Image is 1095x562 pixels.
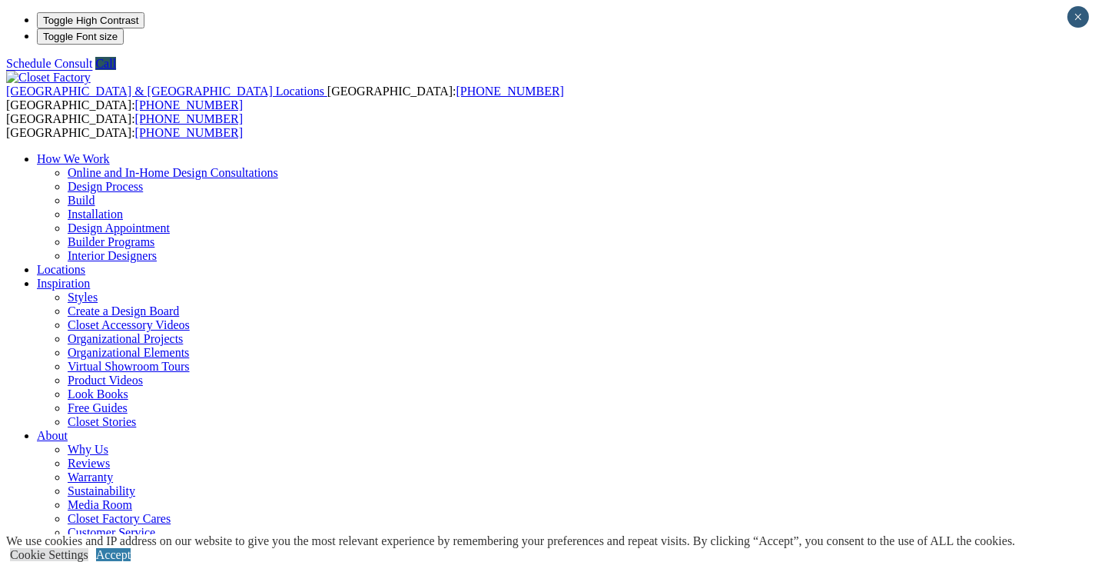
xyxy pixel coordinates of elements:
[10,548,88,561] a: Cookie Settings
[68,484,135,497] a: Sustainability
[68,526,155,539] a: Customer Service
[96,548,131,561] a: Accept
[68,457,110,470] a: Reviews
[37,28,124,45] button: Toggle Font size
[68,208,123,221] a: Installation
[37,12,144,28] button: Toggle High Contrast
[68,221,170,234] a: Design Appointment
[43,31,118,42] span: Toggle Font size
[6,112,243,139] span: [GEOGRAPHIC_DATA]: [GEOGRAPHIC_DATA]:
[6,85,564,111] span: [GEOGRAPHIC_DATA]: [GEOGRAPHIC_DATA]:
[1067,6,1089,28] button: Close
[68,512,171,525] a: Closet Factory Cares
[95,57,116,70] a: Call
[68,194,95,207] a: Build
[135,112,243,125] a: [PHONE_NUMBER]
[68,415,136,428] a: Closet Stories
[68,401,128,414] a: Free Guides
[68,471,113,484] a: Warranty
[6,534,1015,548] div: We use cookies and IP address on our website to give you the most relevant experience by remember...
[68,291,98,304] a: Styles
[37,429,68,442] a: About
[68,249,157,262] a: Interior Designers
[37,277,90,290] a: Inspiration
[6,85,327,98] a: [GEOGRAPHIC_DATA] & [GEOGRAPHIC_DATA] Locations
[6,71,91,85] img: Closet Factory
[6,85,324,98] span: [GEOGRAPHIC_DATA] & [GEOGRAPHIC_DATA] Locations
[68,360,190,373] a: Virtual Showroom Tours
[6,57,92,70] a: Schedule Consult
[68,304,179,318] a: Create a Design Board
[43,15,138,26] span: Toggle High Contrast
[135,98,243,111] a: [PHONE_NUMBER]
[68,346,189,359] a: Organizational Elements
[68,387,128,401] a: Look Books
[68,166,278,179] a: Online and In-Home Design Consultations
[68,332,183,345] a: Organizational Projects
[68,374,143,387] a: Product Videos
[68,443,108,456] a: Why Us
[68,498,132,511] a: Media Room
[37,152,110,165] a: How We Work
[135,126,243,139] a: [PHONE_NUMBER]
[37,263,85,276] a: Locations
[68,318,190,331] a: Closet Accessory Videos
[68,235,154,248] a: Builder Programs
[456,85,563,98] a: [PHONE_NUMBER]
[68,180,143,193] a: Design Process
